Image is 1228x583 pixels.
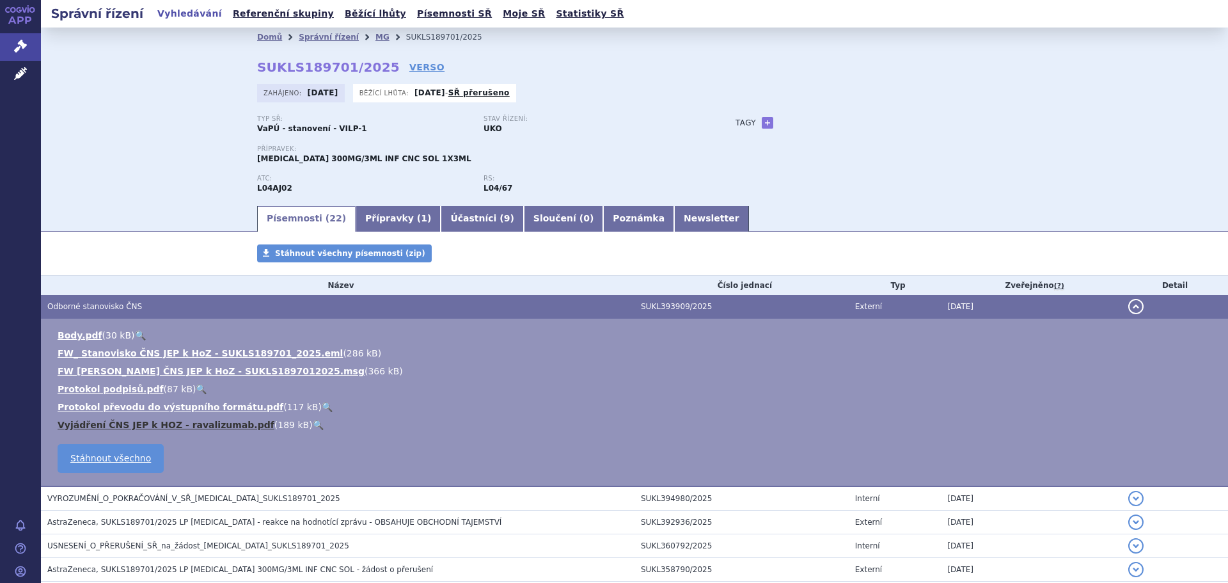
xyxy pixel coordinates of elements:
td: [DATE] [941,511,1122,534]
a: Sloučení (0) [524,206,603,232]
button: detail [1128,538,1144,554]
th: Číslo jednací [634,276,849,295]
td: [DATE] [941,558,1122,582]
a: Písemnosti SŘ [413,5,496,22]
p: Stav řízení: [484,115,697,123]
span: Externí [855,302,882,311]
th: Zveřejněno [941,276,1122,295]
span: 22 [329,213,342,223]
td: SUKL360792/2025 [634,534,849,558]
td: [DATE] [941,295,1122,319]
span: 1 [421,213,427,223]
a: MG [375,33,390,42]
span: 117 kB [287,402,319,412]
a: Běžící lhůty [341,5,410,22]
span: Odborné stanovisko ČNS [47,302,142,311]
a: 🔍 [135,330,146,340]
strong: VaPÚ - stanovení - VILP-1 [257,124,367,133]
li: SUKLS189701/2025 [406,28,499,47]
a: Referenční skupiny [229,5,338,22]
a: Vyhledávání [153,5,226,22]
strong: UKO [484,124,502,133]
span: Stáhnout všechny písemnosti (zip) [275,249,425,258]
button: detail [1128,299,1144,314]
a: + [762,117,773,129]
th: Detail [1122,276,1228,295]
span: Běžící lhůta: [359,88,411,98]
button: detail [1128,562,1144,577]
a: Přípravky (1) [356,206,441,232]
a: Protokol převodu do výstupního formátu.pdf [58,402,283,412]
p: - [414,88,510,98]
span: 286 kB [347,348,378,358]
th: Název [41,276,634,295]
li: ( ) [58,365,1215,378]
strong: RAVULIZUMAB [257,184,292,193]
a: 🔍 [313,420,324,430]
span: 366 kB [368,366,399,376]
td: [DATE] [941,534,1122,558]
strong: SUKLS189701/2025 [257,60,400,75]
td: SUKL358790/2025 [634,558,849,582]
span: Interní [855,541,880,550]
p: Typ SŘ: [257,115,471,123]
a: Stáhnout všechny písemnosti (zip) [257,244,432,262]
a: Písemnosti (22) [257,206,356,232]
span: AstraZeneca, SUKLS189701/2025 LP Ultomiris 300MG/3ML INF CNC SOL - žádost o přerušení [47,565,433,574]
a: Stáhnout všechno [58,444,164,473]
td: SUKL392936/2025 [634,511,849,534]
li: ( ) [58,329,1215,342]
span: 30 kB [106,330,131,340]
span: Zahájeno: [264,88,304,98]
td: SUKL393909/2025 [634,295,849,319]
button: detail [1128,491,1144,506]
a: FW_ Stanovisko ČNS JEP k HoZ - SUKLS189701_2025.eml [58,348,343,358]
strong: ravulizumab [484,184,512,193]
li: ( ) [58,419,1215,431]
a: Moje SŘ [499,5,549,22]
a: Statistiky SŘ [552,5,627,22]
a: Domů [257,33,282,42]
a: Správní řízení [299,33,359,42]
h2: Správní řízení [41,4,153,22]
span: 189 kB [278,420,309,430]
a: SŘ přerušeno [448,88,510,97]
span: Externí [855,518,882,527]
a: Účastníci (9) [441,206,523,232]
td: SUKL394980/2025 [634,486,849,511]
a: Newsletter [674,206,749,232]
span: 0 [583,213,590,223]
p: Přípravek: [257,145,710,153]
a: Poznámka [603,206,674,232]
a: 🔍 [322,402,333,412]
a: Protokol podpisů.pdf [58,384,164,394]
h3: Tagy [736,115,756,131]
a: 🔍 [196,384,207,394]
p: RS: [484,175,697,182]
td: [DATE] [941,486,1122,511]
span: AstraZeneca, SUKLS189701/2025 LP Ultomiris - reakce na hodnotící zprávu - OBSAHUJE OBCHODNÍ TAJEM... [47,518,501,527]
span: Externí [855,565,882,574]
abbr: (?) [1054,282,1064,291]
p: ATC: [257,175,471,182]
span: [MEDICAL_DATA] 300MG/3ML INF CNC SOL 1X3ML [257,154,471,163]
a: Body.pdf [58,330,102,340]
strong: [DATE] [308,88,338,97]
span: 87 kB [167,384,193,394]
li: ( ) [58,347,1215,360]
span: Interní [855,494,880,503]
li: ( ) [58,401,1215,413]
span: VYROZUMĚNÍ_O_POKRAČOVÁNÍ_V_SŘ_ULTOMIRIS_SUKLS189701_2025 [47,494,340,503]
a: VERSO [409,61,445,74]
li: ( ) [58,383,1215,395]
button: detail [1128,515,1144,530]
span: 9 [504,213,510,223]
span: USNESENÍ_O_PŘERUŠENÍ_SŘ_na_žádost_ULTOMIRIS_SUKLS189701_2025 [47,541,349,550]
a: Vyjádření ČNS JEP k HOZ - ravalizumab.pdf [58,420,274,430]
th: Typ [849,276,941,295]
strong: [DATE] [414,88,445,97]
a: FW [PERSON_NAME] ČNS JEP k HoZ - SUKLS1897012025.msg [58,366,365,376]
